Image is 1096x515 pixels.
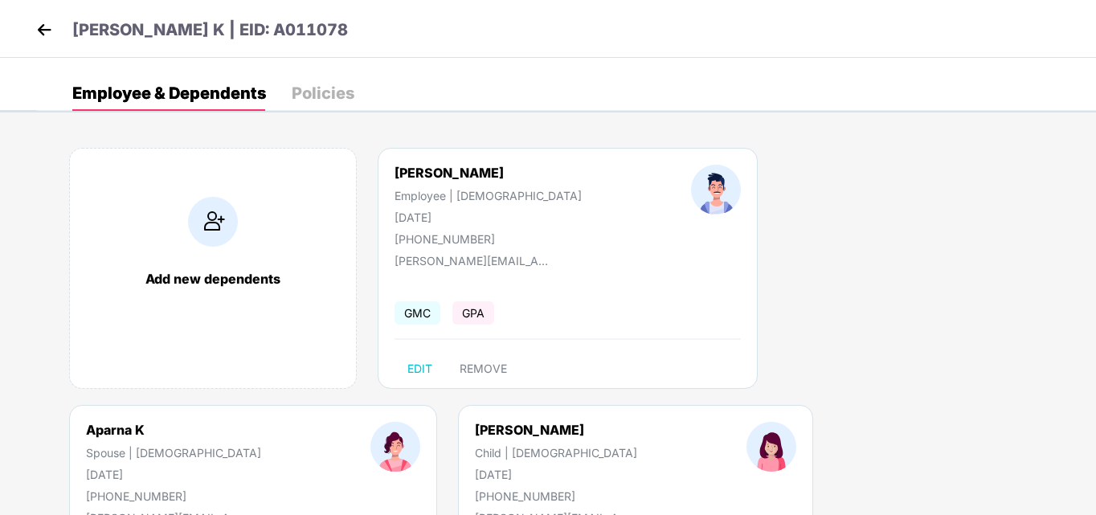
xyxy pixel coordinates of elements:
[691,165,741,215] img: profileImage
[395,254,555,268] div: [PERSON_NAME][EMAIL_ADDRESS][DOMAIN_NAME]
[86,446,261,460] div: Spouse | [DEMOGRAPHIC_DATA]
[86,489,261,503] div: [PHONE_NUMBER]
[72,18,348,43] p: [PERSON_NAME] K | EID: A011078
[370,422,420,472] img: profileImage
[407,362,432,375] span: EDIT
[475,446,637,460] div: Child | [DEMOGRAPHIC_DATA]
[746,422,796,472] img: profileImage
[447,356,520,382] button: REMOVE
[86,422,261,438] div: Aparna K
[395,189,582,202] div: Employee | [DEMOGRAPHIC_DATA]
[188,197,238,247] img: addIcon
[395,232,582,246] div: [PHONE_NUMBER]
[395,356,445,382] button: EDIT
[475,468,637,481] div: [DATE]
[475,489,637,503] div: [PHONE_NUMBER]
[86,468,261,481] div: [DATE]
[32,18,56,42] img: back
[475,422,637,438] div: [PERSON_NAME]
[292,85,354,101] div: Policies
[72,85,266,101] div: Employee & Dependents
[395,165,582,181] div: [PERSON_NAME]
[86,271,340,287] div: Add new dependents
[460,362,507,375] span: REMOVE
[395,210,582,224] div: [DATE]
[452,301,494,325] span: GPA
[395,301,440,325] span: GMC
